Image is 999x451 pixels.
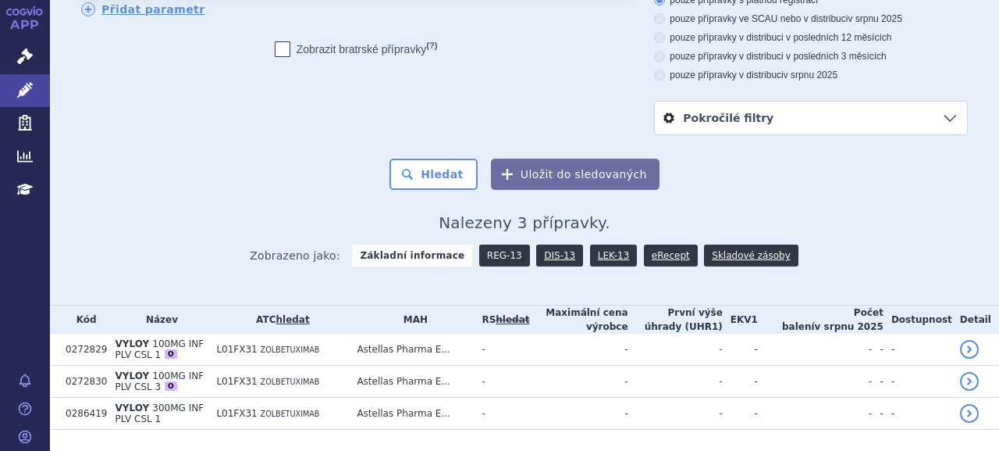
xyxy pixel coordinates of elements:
a: eRecept [644,245,698,267]
span: 300MG INF PLV CSL 1 [115,403,204,424]
span: v srpnu 2025 [848,13,901,24]
a: REG-13 [479,245,530,267]
span: L01FX31 [216,344,257,355]
td: - [883,398,952,430]
td: - [723,398,758,430]
span: Zobrazeno jako: [250,245,340,267]
a: hledat [276,314,309,325]
td: - [723,334,758,366]
label: pouze přípravky v distribuci v posledních 3 měsících [654,50,968,63]
th: RS [474,306,529,334]
label: pouze přípravky ve SCAU nebo v distribuci [654,13,968,25]
label: pouze přípravky v distribuci v posledních 12 měsících [654,31,968,44]
a: Pokročilé filtry [655,102,967,134]
strong: Základní informace [352,245,472,267]
div: O [165,349,177,359]
span: VYLOY [115,370,149,381]
td: - [530,398,628,430]
th: Počet balení [758,306,883,334]
div: O [165,381,177,391]
td: 0272829 [58,334,107,366]
a: detail [960,372,979,391]
th: Kód [58,306,107,334]
th: ATC [208,306,349,334]
td: - [758,334,872,366]
td: - [474,398,529,430]
th: Detail [952,306,999,334]
a: Skladové zásoby [704,245,798,267]
td: - [530,366,628,398]
th: Maximální cena výrobce [530,306,628,334]
a: Přidat parametr [81,2,205,16]
td: 0286419 [58,398,107,430]
span: VYLOY [115,338,149,349]
th: První výše úhrady (UHR1) [628,306,723,334]
span: v srpnu 2025 [784,70,837,81]
td: - [628,366,723,398]
span: L01FX31 [216,408,257,419]
td: - [758,366,872,398]
td: Astellas Pharma E... [349,398,474,430]
td: - [723,366,758,398]
td: - [872,366,883,398]
button: Hledat [389,159,478,190]
th: MAH [349,306,474,334]
td: - [628,398,723,430]
a: LEK-13 [590,245,637,267]
a: detail [960,404,979,423]
td: - [872,334,883,366]
a: detail [960,340,979,359]
span: VYLOY [115,403,149,413]
del: hledat [496,314,529,325]
td: - [758,398,872,430]
button: Uložit do sledovaných [491,159,659,190]
td: - [883,366,952,398]
td: 0272830 [58,366,107,398]
td: Astellas Pharma E... [349,334,474,366]
td: - [883,334,952,366]
span: Nalezeny 3 přípravky. [439,213,610,232]
th: Dostupnost [883,306,952,334]
td: - [474,366,529,398]
td: - [474,334,529,366]
label: Zobrazit bratrské přípravky [275,41,438,57]
span: ZOLBETUXIMAB [261,378,320,386]
span: ZOLBETUXIMAB [261,410,320,418]
a: vyhledávání neobsahuje žádnou platnou referenční skupinu [496,314,529,325]
th: Název [107,306,208,334]
a: DIS-13 [536,245,583,267]
td: - [628,334,723,366]
th: EKV1 [723,306,758,334]
span: 100MG INF PLV CSL 3 [115,370,204,392]
abbr: (?) [426,41,437,51]
td: - [872,398,883,430]
td: - [530,334,628,366]
span: v srpnu 2025 [815,321,883,332]
span: L01FX31 [216,376,257,387]
span: 100MG INF PLV CSL 1 [115,338,204,360]
span: ZOLBETUXIMAB [261,345,320,354]
td: Astellas Pharma E... [349,366,474,398]
label: pouze přípravky v distribuci [654,69,968,81]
